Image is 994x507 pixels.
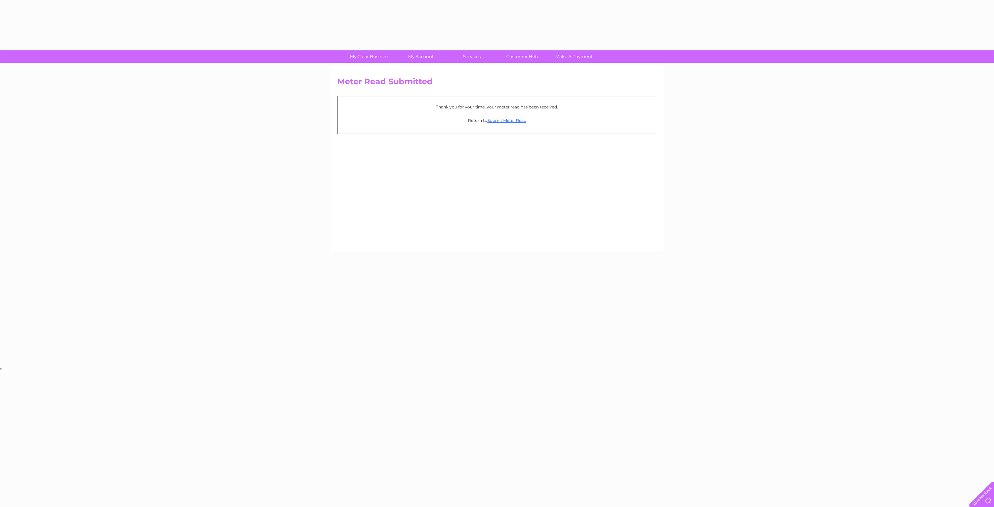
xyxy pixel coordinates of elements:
a: My Clear Business [342,50,397,63]
a: Make A Payment [546,50,602,63]
p: Return to [341,117,653,124]
h2: Meter Read Submitted [337,77,657,90]
a: Services [444,50,500,63]
a: Submit Meter Read [487,118,526,123]
p: Thank you for your time, your meter read has been received. [341,104,653,110]
a: Customer Help [495,50,551,63]
a: My Account [393,50,448,63]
